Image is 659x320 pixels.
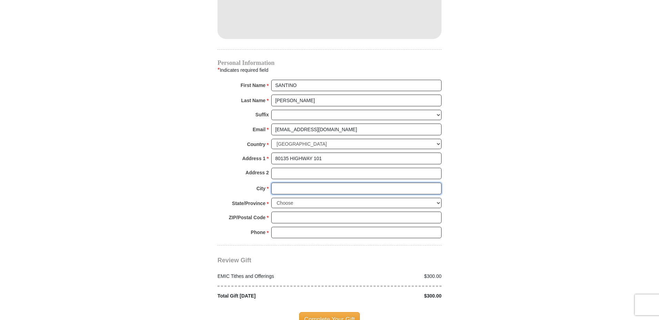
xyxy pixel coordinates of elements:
[217,60,442,66] h4: Personal Information
[217,257,251,264] span: Review Gift
[232,198,265,208] strong: State/Province
[241,96,266,105] strong: Last Name
[255,110,269,119] strong: Suffix
[214,292,330,300] div: Total Gift [DATE]
[229,213,266,222] strong: ZIP/Postal Code
[217,66,442,75] div: Indicates required field
[329,273,445,280] div: $300.00
[329,292,445,300] div: $300.00
[214,273,330,280] div: EMIC Tithes and Offerings
[242,154,266,163] strong: Address 1
[241,80,265,90] strong: First Name
[256,184,265,193] strong: City
[251,227,266,237] strong: Phone
[245,168,269,177] strong: Address 2
[253,125,265,134] strong: Email
[247,139,266,149] strong: Country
